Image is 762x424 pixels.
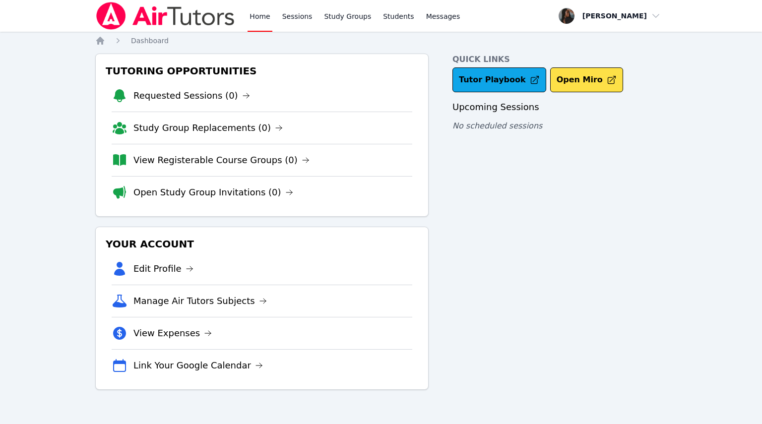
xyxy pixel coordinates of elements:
[133,326,212,340] a: View Expenses
[131,36,169,46] a: Dashboard
[133,262,193,276] a: Edit Profile
[133,153,310,167] a: View Registerable Course Groups (0)
[95,36,667,46] nav: Breadcrumb
[95,2,236,30] img: Air Tutors
[452,54,667,65] h4: Quick Links
[452,67,546,92] a: Tutor Playbook
[104,235,420,253] h3: Your Account
[133,185,293,199] a: Open Study Group Invitations (0)
[131,37,169,45] span: Dashboard
[133,121,283,135] a: Study Group Replacements (0)
[452,121,542,130] span: No scheduled sessions
[133,359,263,372] a: Link Your Google Calendar
[133,294,267,308] a: Manage Air Tutors Subjects
[426,11,460,21] span: Messages
[104,62,420,80] h3: Tutoring Opportunities
[452,100,667,114] h3: Upcoming Sessions
[550,67,623,92] button: Open Miro
[133,89,250,103] a: Requested Sessions (0)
